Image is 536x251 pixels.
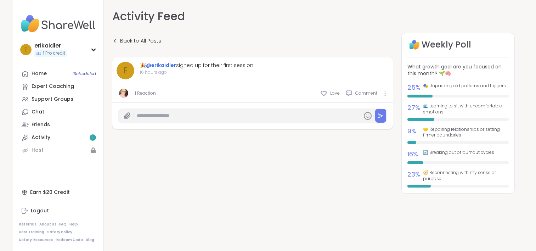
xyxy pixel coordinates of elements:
span: e [24,45,27,54]
div: 16 % [407,150,422,158]
span: e [123,64,128,77]
a: Back to All Posts [112,33,161,49]
div: Home [32,70,47,77]
span: 1 Scheduled [72,71,96,77]
a: @erikaidler [146,62,176,69]
div: 25 % [407,83,422,92]
div: 🎉 signed up for their first session. [140,62,254,69]
a: Home1Scheduled [19,67,98,80]
a: About Us [39,222,56,227]
div: Support Groups [32,96,73,103]
div: Logout [31,207,49,214]
div: Host [32,147,44,154]
a: Chat [19,106,98,118]
h3: What growth goal are you focused on this month? 🌱🧠 [407,63,509,77]
a: Referrals [19,222,36,227]
div: Chat [32,108,44,116]
div: 27 % [407,103,422,115]
h3: Activity Feed [112,9,185,24]
a: Redeem Code [56,238,83,242]
img: Well Logo [407,38,422,52]
div: 23 % [407,170,422,182]
span: 🧭 Reconnecting with my sense of purpose [423,170,509,182]
a: 1 Reaction [135,90,156,96]
a: Safety Policy [47,230,72,235]
span: 1 Pro credit [43,50,65,56]
div: Expert Coaching [32,83,74,90]
a: Blog [86,238,94,242]
span: 🔄 Breaking out of burnout cycles [423,150,509,158]
a: e [117,62,134,79]
h4: Weekly Poll [422,39,471,51]
a: Host [19,144,98,157]
span: 🤝 Repairing relationships or setting firmer boundaries [423,127,509,139]
span: Comment [355,90,377,96]
span: 🎭 Unpacking old patterns and triggers [423,83,509,92]
span: 16 hours ago [140,69,254,76]
a: Activity1 [19,131,98,144]
div: Friends [32,121,50,128]
div: erikaidler [34,42,67,50]
a: Logout [19,205,98,217]
a: Friends [19,118,98,131]
span: 1 [92,135,94,141]
div: Activity [32,134,50,141]
img: ShareWell Nav Logo [19,11,98,36]
div: Earn $20 Credit [19,186,98,199]
a: FAQ [59,222,67,227]
img: SarahMac44 [119,89,128,98]
span: 🌊 Learning to sit with uncomfortable emotions [423,103,509,115]
a: Host Training [19,230,44,235]
a: Support Groups [19,93,98,106]
div: 9 % [407,127,422,139]
a: Safety Resources [19,238,53,242]
span: Love [330,90,340,96]
span: Back to All Posts [120,37,161,45]
a: Expert Coaching [19,80,98,93]
a: Help [69,222,78,227]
